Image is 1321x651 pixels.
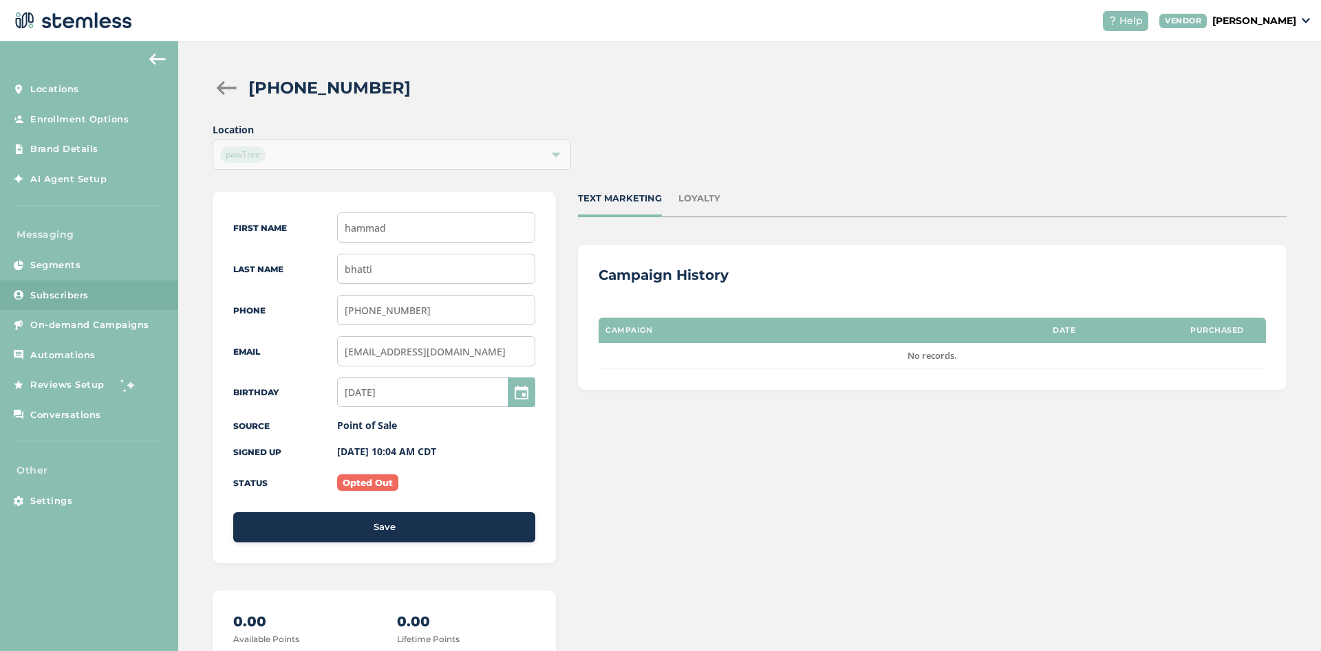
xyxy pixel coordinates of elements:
[397,611,535,632] p: 0.00
[30,113,129,126] span: Enrollment Options
[233,305,266,316] label: Phone
[233,611,372,632] p: 0.00
[233,387,279,397] label: Birthday
[578,192,662,206] div: TEXT MARKETING
[30,318,149,332] span: On-demand Campaigns
[233,512,535,542] button: Save
[374,520,396,534] span: Save
[115,371,142,399] img: glitter-stars-b7820f95.gif
[337,474,398,491] label: Opted Out
[1302,18,1310,23] img: icon_down-arrow-small-66adaf34.svg
[1119,14,1143,28] span: Help
[149,54,166,65] img: icon-arrow-back-accent-c549486e.svg
[30,173,107,186] span: AI Agent Setup
[30,142,98,156] span: Brand Details
[30,494,72,508] span: Settings
[337,419,397,432] label: Point of Sale
[30,378,105,392] span: Reviews Setup
[1212,14,1296,28] p: [PERSON_NAME]
[11,7,132,34] img: logo-dark-0685b13c.svg
[30,82,79,96] span: Locations
[248,76,411,100] h2: [PHONE_NUMBER]
[233,447,281,457] label: Signed up
[337,377,536,407] input: MM/DD/YYYY
[233,264,283,274] label: Last Name
[397,634,460,644] label: Lifetime Points
[233,346,260,357] label: Email
[30,258,80,272] span: Segments
[1108,16,1117,25] img: icon-help-white-03924b79.svg
[233,634,299,644] label: Available Points
[213,122,570,137] label: Location
[30,289,89,302] span: Subscribers
[1252,585,1321,651] iframe: Chat Widget
[337,445,436,458] label: [DATE] 10:04 AM CDT
[233,478,268,488] label: Status
[1159,14,1207,28] div: VENDOR
[678,192,720,206] div: LOYALTY
[30,349,96,362] span: Automations
[233,223,287,233] label: First Name
[30,408,101,422] span: Conversations
[233,421,270,431] label: Source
